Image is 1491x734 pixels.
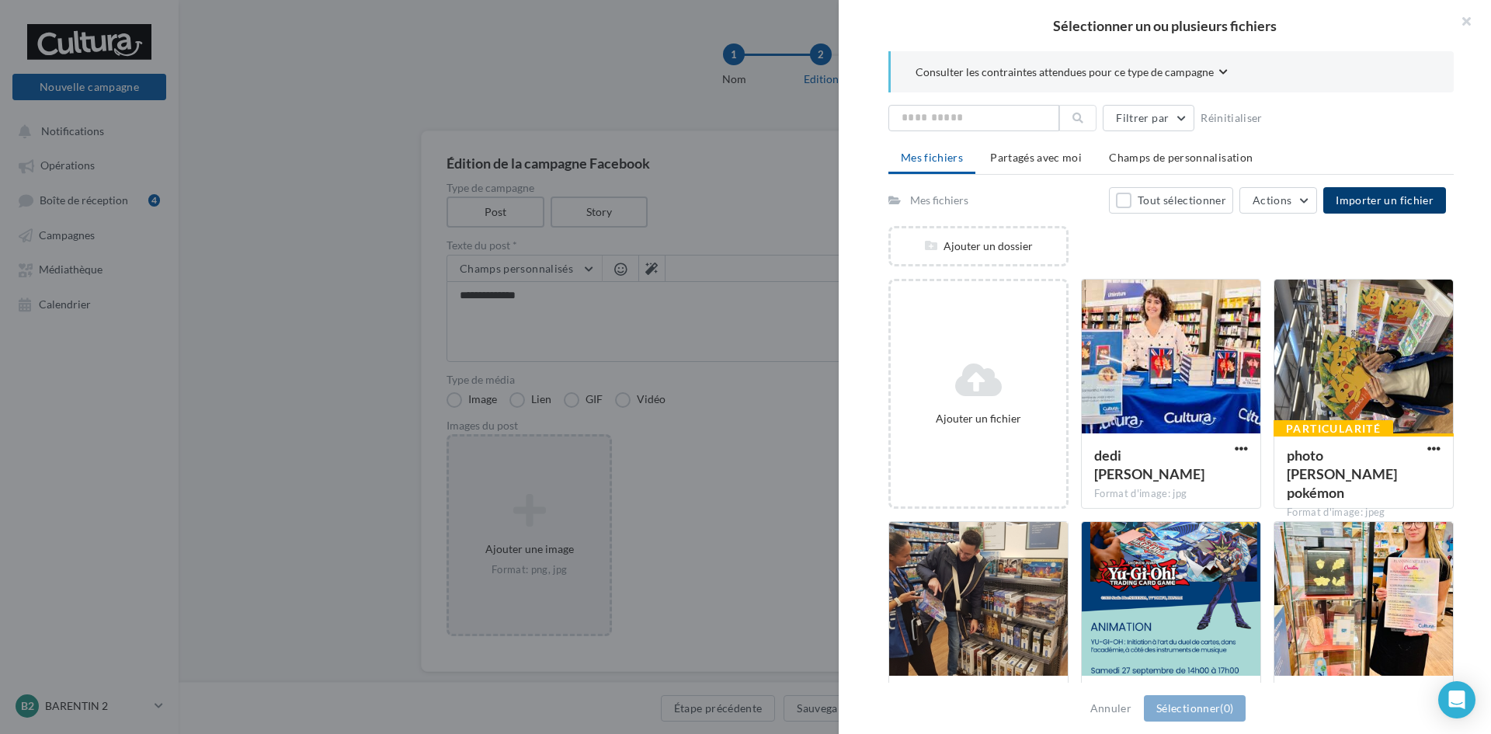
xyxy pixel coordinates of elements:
button: Annuler [1084,699,1138,718]
button: Réinitialiser [1194,109,1269,127]
button: Sélectionner(0) [1144,695,1246,722]
div: Particularité [1274,420,1393,437]
button: Importer un fichier [1323,187,1446,214]
div: Format d'image: jpeg [1287,506,1441,520]
span: (0) [1220,701,1233,715]
span: Consulter les contraintes attendues pour ce type de campagne [916,64,1214,80]
span: Champs de personnalisation [1109,151,1253,164]
div: Mes fichiers [910,193,968,208]
div: Format d'image: jpg [1094,487,1248,501]
div: Open Intercom Messenger [1438,681,1475,718]
button: Consulter les contraintes attendues pour ce type de campagne [916,64,1228,83]
span: dedi sam feitelson [1094,447,1204,482]
button: Filtrer par [1103,105,1194,131]
span: Importer un fichier [1336,193,1434,207]
button: Actions [1239,187,1317,214]
div: Ajouter un dossier [891,238,1066,254]
span: Partagés avec moi [990,151,1082,164]
span: photo julie pokémon [1287,447,1397,501]
span: Mes fichiers [901,151,963,164]
h2: Sélectionner un ou plusieurs fichiers [864,19,1466,33]
div: Ajouter un fichier [897,411,1060,426]
span: Actions [1253,193,1291,207]
button: Tout sélectionner [1109,187,1233,214]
